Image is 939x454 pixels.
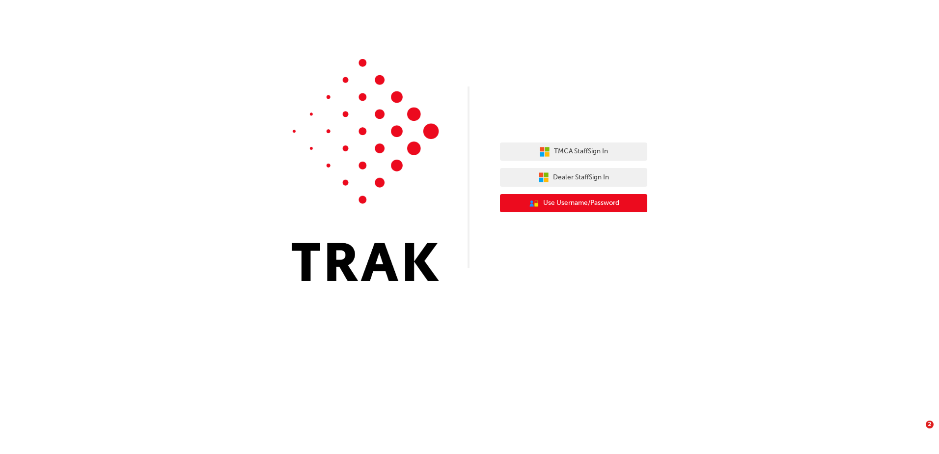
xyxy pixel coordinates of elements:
[292,59,439,281] img: Trak
[500,142,647,161] button: TMCA StaffSign In
[500,168,647,187] button: Dealer StaffSign In
[926,421,934,428] span: 2
[906,421,929,444] iframe: Intercom live chat
[500,194,647,213] button: Use Username/Password
[553,172,609,183] span: Dealer Staff Sign In
[554,146,608,157] span: TMCA Staff Sign In
[543,198,619,209] span: Use Username/Password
